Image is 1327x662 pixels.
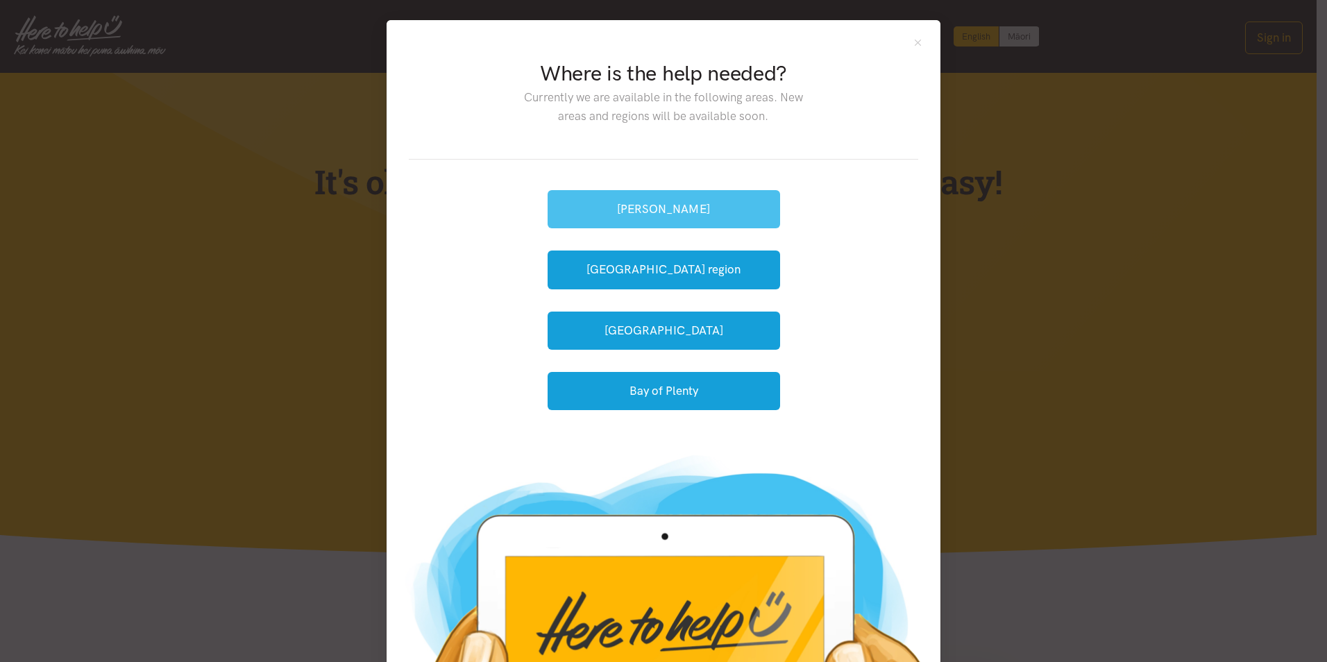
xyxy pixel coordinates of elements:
[513,59,813,88] h2: Where is the help needed?
[548,190,780,228] button: [PERSON_NAME]
[548,251,780,289] button: [GEOGRAPHIC_DATA] region
[912,37,924,49] button: Close
[548,372,780,410] button: Bay of Plenty
[548,312,780,350] button: [GEOGRAPHIC_DATA]
[513,88,813,126] p: Currently we are available in the following areas. New areas and regions will be available soon.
